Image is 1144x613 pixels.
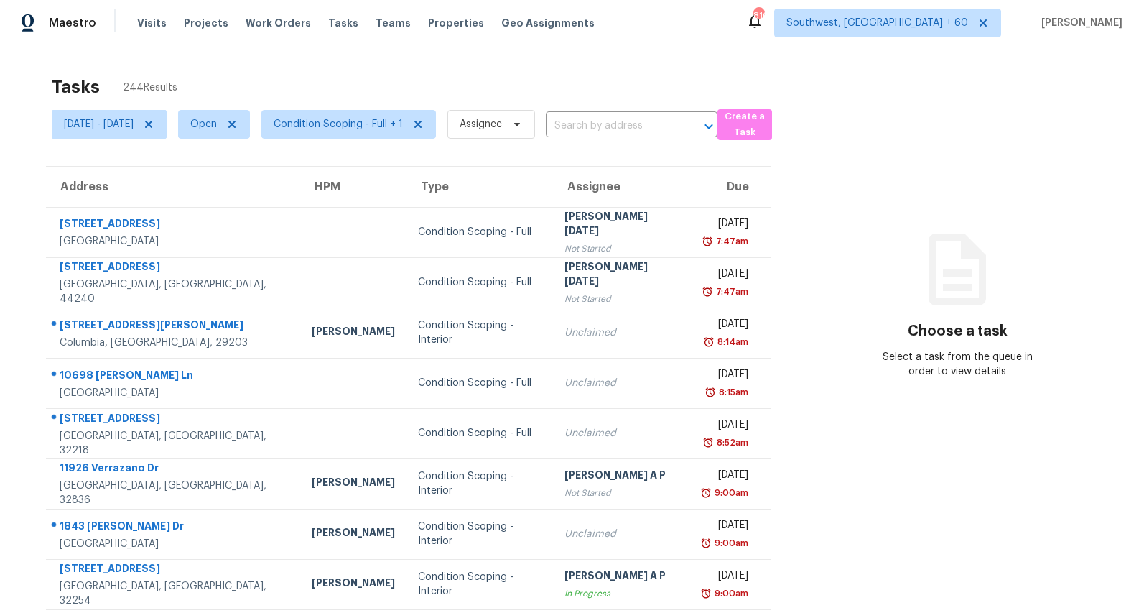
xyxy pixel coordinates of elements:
[690,167,771,207] th: Due
[715,335,748,349] div: 8:14am
[702,285,713,299] img: Overdue Alarm Icon
[786,16,968,30] span: Southwest, [GEOGRAPHIC_DATA] + 60
[60,479,289,507] div: [GEOGRAPHIC_DATA], [GEOGRAPHIC_DATA], 32836
[564,426,679,441] div: Unclaimed
[60,386,289,400] div: [GEOGRAPHIC_DATA]
[553,167,690,207] th: Assignee
[60,336,289,350] div: Columbia, [GEOGRAPHIC_DATA], 29203
[376,16,411,30] span: Teams
[564,586,679,601] div: In Progress
[418,520,541,548] div: Condition Scoping - Interior
[717,109,772,140] button: Create a Task
[274,117,403,132] span: Condition Scoping - Full + 1
[60,537,289,551] div: [GEOGRAPHIC_DATA]
[300,167,406,207] th: HPM
[702,435,714,450] img: Overdue Alarm Icon
[418,469,541,498] div: Condition Scoping - Interior
[712,586,748,601] div: 9:00am
[137,16,167,30] span: Visits
[546,115,677,137] input: Search by address
[312,525,395,543] div: [PERSON_NAME]
[52,80,100,94] h2: Tasks
[564,209,679,241] div: [PERSON_NAME][DATE]
[716,385,748,400] div: 8:15am
[49,16,96,30] span: Maestro
[700,536,712,550] img: Overdue Alarm Icon
[184,16,228,30] span: Projects
[328,18,358,28] span: Tasks
[64,117,134,132] span: [DATE] - [DATE]
[312,324,395,342] div: [PERSON_NAME]
[60,259,289,277] div: [STREET_ADDRESS]
[713,285,748,299] div: 7:47am
[564,292,679,306] div: Not Started
[418,318,541,347] div: Condition Scoping - Interior
[564,326,679,340] div: Unclaimed
[60,429,289,458] div: [GEOGRAPHIC_DATA], [GEOGRAPHIC_DATA], 32218
[564,568,679,586] div: [PERSON_NAME] A P
[246,16,311,30] span: Work Orders
[704,385,716,400] img: Overdue Alarm Icon
[564,241,679,256] div: Not Started
[702,267,748,285] div: [DATE]
[460,117,502,132] span: Assignee
[908,324,1008,338] h3: Choose a task
[123,80,177,95] span: 244 Results
[712,486,748,500] div: 9:00am
[418,570,541,599] div: Condition Scoping - Interior
[703,335,715,349] img: Overdue Alarm Icon
[406,167,553,207] th: Type
[312,475,395,493] div: [PERSON_NAME]
[60,216,289,234] div: [STREET_ADDRESS]
[702,468,748,486] div: [DATE]
[60,579,289,608] div: [GEOGRAPHIC_DATA], [GEOGRAPHIC_DATA], 32254
[712,536,748,550] div: 9:00am
[700,586,712,601] img: Overdue Alarm Icon
[418,426,541,441] div: Condition Scoping - Full
[564,259,679,292] div: [PERSON_NAME][DATE]
[60,318,289,336] div: [STREET_ADDRESS][PERSON_NAME]
[564,468,679,486] div: [PERSON_NAME] A P
[60,461,289,479] div: 11926 Verrazano Dr
[312,576,395,594] div: [PERSON_NAME]
[1036,16,1122,30] span: [PERSON_NAME]
[699,116,719,137] button: Open
[190,117,217,132] span: Open
[60,519,289,537] div: 1843 [PERSON_NAME] Dr
[501,16,595,30] span: Geo Assignments
[702,367,748,385] div: [DATE]
[702,317,748,335] div: [DATE]
[60,234,289,249] div: [GEOGRAPHIC_DATA]
[564,527,679,541] div: Unclaimed
[418,376,541,390] div: Condition Scoping - Full
[60,277,289,306] div: [GEOGRAPHIC_DATA], [GEOGRAPHIC_DATA], 44240
[714,435,748,450] div: 8:52am
[725,109,765,142] span: Create a Task
[876,350,1040,379] div: Select a task from the queue in order to view details
[702,234,713,249] img: Overdue Alarm Icon
[60,561,289,579] div: [STREET_ADDRESS]
[564,486,679,500] div: Not Started
[60,368,289,386] div: 10698 [PERSON_NAME] Ln
[713,234,748,249] div: 7:47am
[46,167,300,207] th: Address
[702,418,748,435] div: [DATE]
[702,216,748,234] div: [DATE]
[702,568,748,586] div: [DATE]
[428,16,484,30] span: Properties
[418,275,541,290] div: Condition Scoping - Full
[753,9,763,23] div: 816
[700,486,712,500] img: Overdue Alarm Icon
[702,518,748,536] div: [DATE]
[418,225,541,239] div: Condition Scoping - Full
[564,376,679,390] div: Unclaimed
[60,411,289,429] div: [STREET_ADDRESS]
